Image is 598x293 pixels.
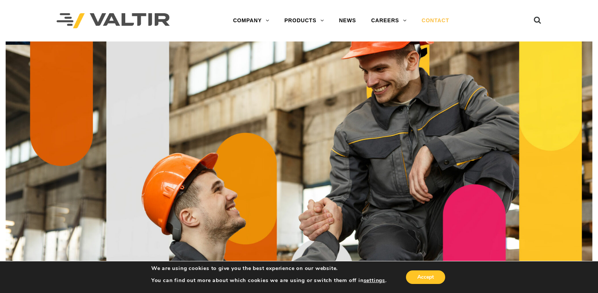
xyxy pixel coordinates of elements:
[414,13,457,28] a: CONTACT
[226,13,277,28] a: COMPANY
[364,277,385,284] button: settings
[6,41,592,273] img: Contact_1
[277,13,332,28] a: PRODUCTS
[151,265,387,272] p: We are using cookies to give you the best experience on our website.
[151,277,387,284] p: You can find out more about which cookies we are using or switch them off in .
[406,270,445,284] button: Accept
[57,13,170,29] img: Valtir
[364,13,414,28] a: CAREERS
[331,13,363,28] a: NEWS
